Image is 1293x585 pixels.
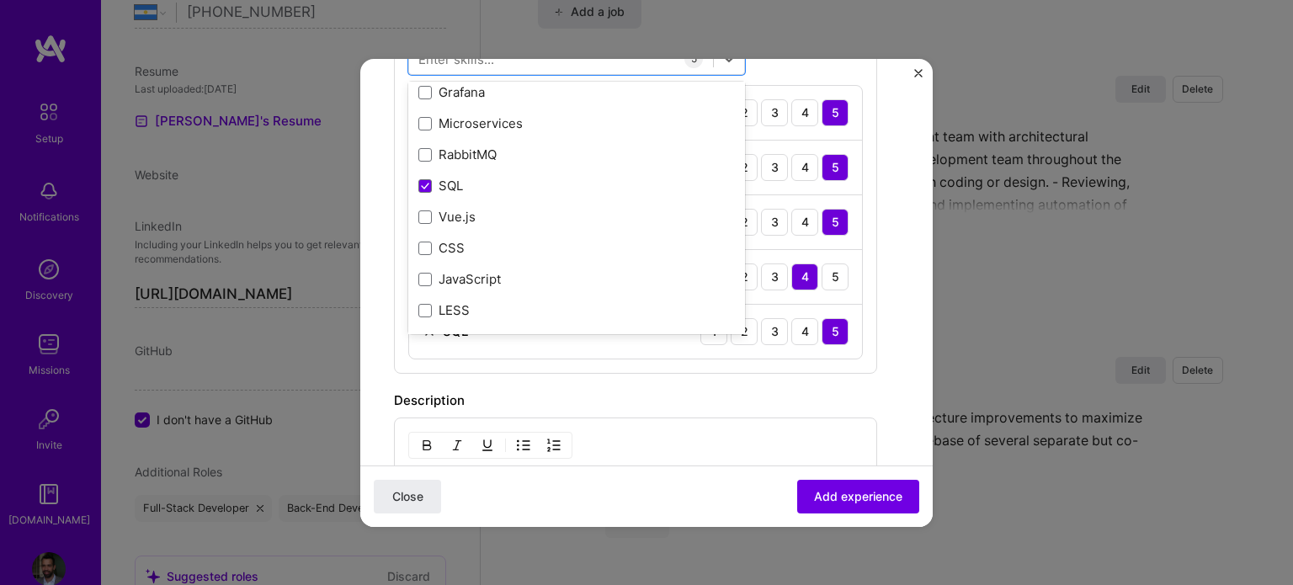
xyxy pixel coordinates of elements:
[418,332,735,350] div: MongoDB
[481,439,494,452] img: Underline
[791,318,818,345] div: 4
[418,146,735,163] div: RabbitMQ
[914,69,923,87] button: Close
[822,209,849,236] div: 5
[418,239,735,257] div: CSS
[374,479,441,513] button: Close
[761,263,788,290] div: 3
[418,208,735,226] div: Vue.js
[505,435,506,455] img: Divider
[791,99,818,126] div: 4
[761,99,788,126] div: 3
[418,177,735,194] div: SQL
[791,263,818,290] div: 4
[761,209,788,236] div: 3
[822,154,849,181] div: 5
[822,318,849,345] div: 5
[791,154,818,181] div: 4
[791,209,818,236] div: 4
[394,392,465,408] label: Description
[450,439,464,452] img: Italic
[517,439,530,452] img: UL
[418,83,735,101] div: Grafana
[814,487,902,504] span: Add experience
[418,50,494,67] div: Enter skills...
[547,439,561,452] img: OL
[761,154,788,181] div: 3
[822,263,849,290] div: 5
[418,114,735,132] div: Microservices
[418,270,735,288] div: JavaScript
[420,439,434,452] img: Bold
[684,50,703,68] div: 5
[392,487,423,504] span: Close
[797,479,919,513] button: Add experience
[418,301,735,319] div: LESS
[822,99,849,126] div: 5
[761,318,788,345] div: 3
